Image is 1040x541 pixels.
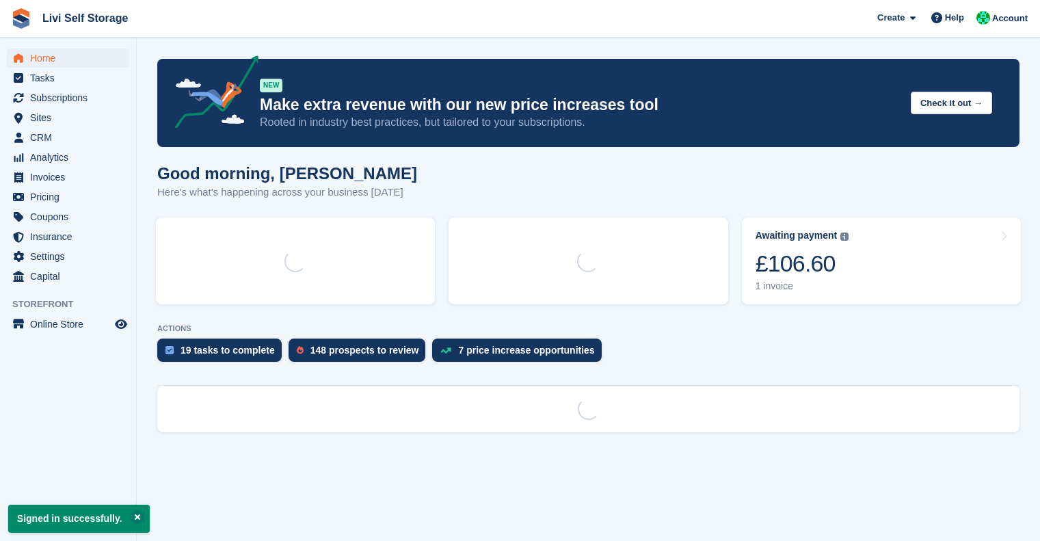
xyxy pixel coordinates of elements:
p: Here's what's happening across your business [DATE] [157,185,417,200]
a: 7 price increase opportunities [432,339,608,369]
h1: Good morning, [PERSON_NAME] [157,164,417,183]
a: menu [7,267,129,286]
img: prospect-51fa495bee0391a8d652442698ab0144808aea92771e9ea1ae160a38d050c398.svg [297,346,304,354]
a: 148 prospects to review [289,339,433,369]
a: 19 tasks to complete [157,339,289,369]
span: Home [30,49,112,68]
div: 148 prospects to review [310,345,419,356]
span: Storefront [12,298,136,311]
div: 7 price increase opportunities [458,345,594,356]
div: 1 invoice [756,280,849,292]
span: Analytics [30,148,112,167]
span: Coupons [30,207,112,226]
span: Subscriptions [30,88,112,107]
button: Check it out → [911,92,992,114]
img: icon-info-grey-7440780725fd019a000dd9b08b2336e03edf1995a4989e88bcd33f0948082b44.svg [840,233,849,241]
span: Settings [30,247,112,266]
img: stora-icon-8386f47178a22dfd0bd8f6a31ec36ba5ce8667c1dd55bd0f319d3a0aa187defe.svg [11,8,31,29]
a: menu [7,108,129,127]
a: Preview store [113,316,129,332]
a: menu [7,68,129,88]
a: Livi Self Storage [37,7,133,29]
img: price-adjustments-announcement-icon-8257ccfd72463d97f412b2fc003d46551f7dbcb40ab6d574587a9cd5c0d94... [163,55,259,133]
p: Make extra revenue with our new price increases tool [260,95,900,115]
a: menu [7,49,129,68]
a: menu [7,247,129,266]
a: menu [7,227,129,246]
span: CRM [30,128,112,147]
span: Account [992,12,1028,25]
span: Pricing [30,187,112,207]
p: Signed in successfully. [8,505,150,533]
a: menu [7,88,129,107]
div: £106.60 [756,250,849,278]
div: 19 tasks to complete [181,345,275,356]
a: Awaiting payment £106.60 1 invoice [742,217,1021,304]
span: Invoices [30,168,112,187]
span: Help [945,11,964,25]
a: menu [7,207,129,226]
img: Joe Robertson [976,11,990,25]
a: menu [7,187,129,207]
img: price_increase_opportunities-93ffe204e8149a01c8c9dc8f82e8f89637d9d84a8eef4429ea346261dce0b2c0.svg [440,347,451,354]
span: Insurance [30,227,112,246]
a: menu [7,128,129,147]
div: Awaiting payment [756,230,838,241]
p: ACTIONS [157,324,1019,333]
span: Tasks [30,68,112,88]
a: menu [7,315,129,334]
span: Sites [30,108,112,127]
a: menu [7,168,129,187]
span: Online Store [30,315,112,334]
img: task-75834270c22a3079a89374b754ae025e5fb1db73e45f91037f5363f120a921f8.svg [165,346,174,354]
span: Capital [30,267,112,286]
p: Rooted in industry best practices, but tailored to your subscriptions. [260,115,900,130]
div: NEW [260,79,282,92]
span: Create [877,11,905,25]
a: menu [7,148,129,167]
